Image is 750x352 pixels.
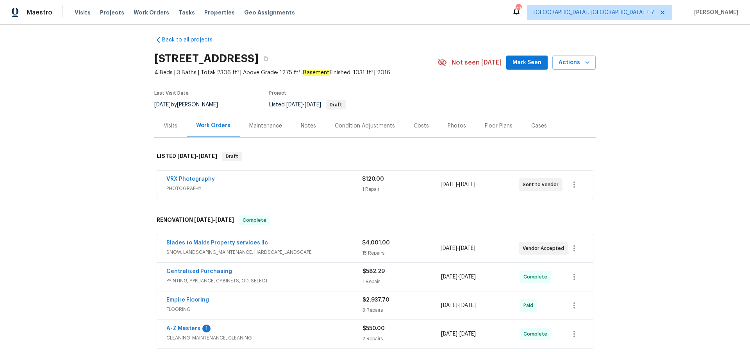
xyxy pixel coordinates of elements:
[154,208,596,233] div: RENOVATION [DATE]-[DATE]Complete
[154,69,437,77] span: 4 Beds | 3 Baths | Total: 2306 ft² | Above Grade: 1275 ft² | Finished: 1031 ft² | 2016
[362,297,389,303] span: $2,937.70
[75,9,91,16] span: Visits
[194,217,234,223] span: -
[512,58,541,68] span: Mark Seen
[166,176,215,182] a: VRX Photography
[441,244,475,252] span: -
[239,216,270,224] span: Complete
[327,102,345,107] span: Draft
[441,246,457,251] span: [DATE]
[459,274,476,280] span: [DATE]
[441,331,457,337] span: [DATE]
[362,269,385,274] span: $582.29
[448,122,466,130] div: Photos
[459,303,476,308] span: [DATE]
[516,5,521,13] div: 41
[269,102,346,108] span: Listed
[691,9,738,16] span: [PERSON_NAME]
[506,56,548,70] button: Mark Seen
[157,152,217,161] h6: LISTED
[452,59,502,66] span: Not seen [DATE]
[202,325,211,332] div: 1
[157,216,234,225] h6: RENOVATION
[166,269,232,274] a: Centralized Purchasing
[286,102,303,108] span: [DATE]
[441,302,476,309] span: -
[362,249,440,257] div: 15 Repairs
[441,303,457,308] span: [DATE]
[164,122,177,130] div: Visits
[198,153,217,159] span: [DATE]
[269,91,286,95] span: Project
[154,144,596,169] div: LISTED [DATE]-[DATE]Draft
[362,306,441,314] div: 3 Repairs
[534,9,654,16] span: [GEOGRAPHIC_DATA], [GEOGRAPHIC_DATA] + 7
[259,52,273,66] button: Copy Address
[166,277,362,285] span: PAINTING, APPLIANCE, CABINETS, OD_SELECT
[286,102,321,108] span: -
[301,122,316,130] div: Notes
[134,9,169,16] span: Work Orders
[244,9,295,16] span: Geo Assignments
[179,10,195,15] span: Tasks
[362,326,385,331] span: $550.00
[154,55,259,63] h2: [STREET_ADDRESS]
[215,217,234,223] span: [DATE]
[154,102,171,108] span: [DATE]
[154,100,227,110] div: by [PERSON_NAME]
[166,334,362,342] span: CLEANING_MAINTENANCE, CLEANING
[531,122,547,130] div: Cases
[441,274,457,280] span: [DATE]
[362,278,441,286] div: 1 Repair
[27,9,52,16] span: Maestro
[485,122,512,130] div: Floor Plans
[100,9,124,16] span: Projects
[441,330,476,338] span: -
[177,153,217,159] span: -
[441,273,476,281] span: -
[523,244,567,252] span: Vendor Accepted
[166,305,362,313] span: FLOORING
[523,330,550,338] span: Complete
[166,326,200,331] a: A-Z Masters
[459,182,475,187] span: [DATE]
[194,217,213,223] span: [DATE]
[166,240,268,246] a: Blades to Maids Property services llc
[204,9,235,16] span: Properties
[459,246,475,251] span: [DATE]
[362,185,440,193] div: 1 Repair
[335,122,395,130] div: Condition Adjustments
[196,122,230,129] div: Work Orders
[523,302,536,309] span: Paid
[305,102,321,108] span: [DATE]
[303,70,330,76] em: Basement
[459,331,476,337] span: [DATE]
[441,182,457,187] span: [DATE]
[223,153,241,160] span: Draft
[362,335,441,343] div: 2 Repairs
[166,185,362,192] span: PHOTOGRAPHY
[559,58,589,68] span: Actions
[414,122,429,130] div: Costs
[441,181,475,189] span: -
[552,56,596,70] button: Actions
[166,297,209,303] a: Empire Flooring
[154,91,189,95] span: Last Visit Date
[523,273,550,281] span: Complete
[249,122,282,130] div: Maintenance
[166,248,362,256] span: SNOW, LANDSCAPING_MAINTENANCE, HARDSCAPE_LANDSCAPE
[154,36,229,44] a: Back to all projects
[177,153,196,159] span: [DATE]
[523,181,562,189] span: Sent to vendor
[362,176,384,182] span: $120.00
[362,240,390,246] span: $4,001.00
